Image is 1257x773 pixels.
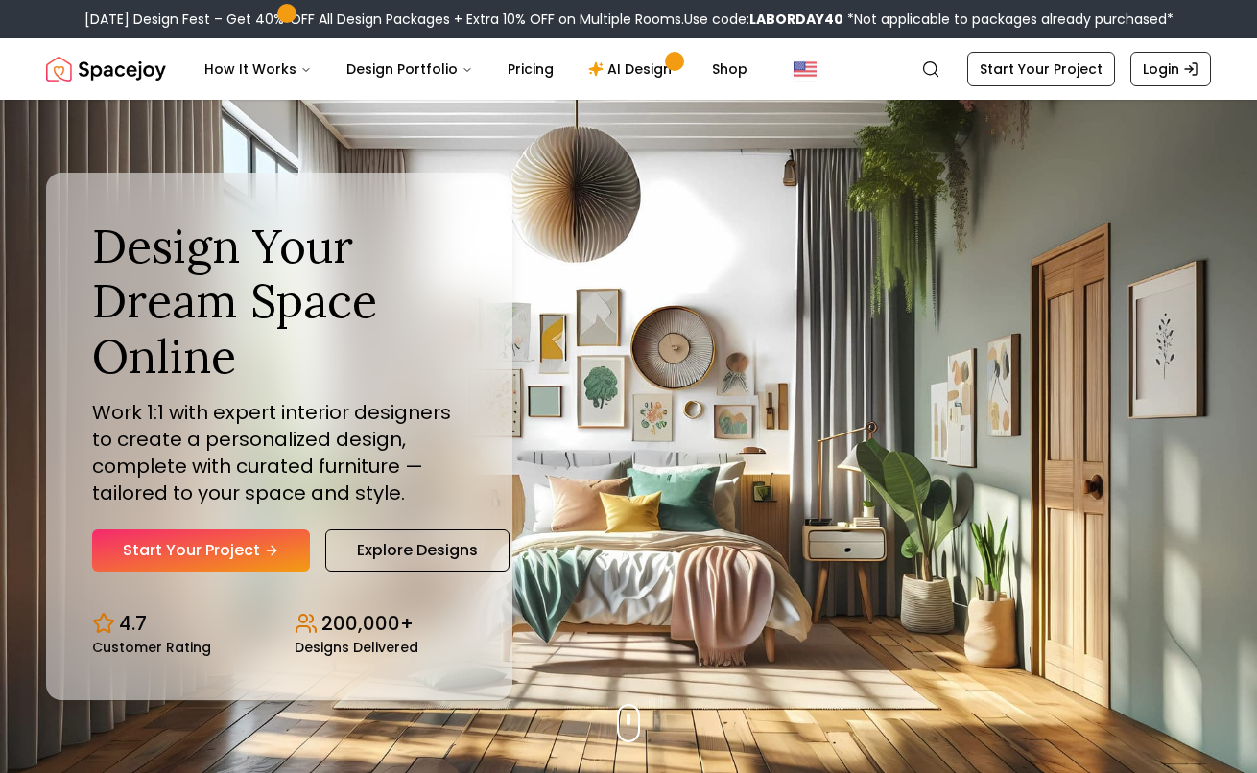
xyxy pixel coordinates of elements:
p: 4.7 [119,610,147,637]
img: Spacejoy Logo [46,50,166,88]
a: AI Design [573,50,693,88]
button: How It Works [189,50,327,88]
nav: Global [46,38,1211,100]
span: *Not applicable to packages already purchased* [843,10,1174,29]
a: Login [1130,52,1211,86]
h1: Design Your Dream Space Online [92,219,466,385]
p: Work 1:1 with expert interior designers to create a personalized design, complete with curated fu... [92,399,466,506]
div: Design stats [92,595,466,654]
a: Start Your Project [92,529,310,572]
small: Designs Delivered [295,641,418,654]
a: Explore Designs [325,529,510,572]
nav: Main [189,50,763,88]
a: Start Your Project [967,52,1115,86]
p: 200,000+ [321,610,414,637]
a: Pricing [492,50,569,88]
div: [DATE] Design Fest – Get 40% OFF All Design Packages + Extra 10% OFF on Multiple Rooms. [84,10,1174,29]
small: Customer Rating [92,641,211,654]
img: United States [794,58,817,81]
button: Design Portfolio [331,50,488,88]
span: Use code: [684,10,843,29]
a: Spacejoy [46,50,166,88]
b: LABORDAY40 [749,10,843,29]
a: Shop [697,50,763,88]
